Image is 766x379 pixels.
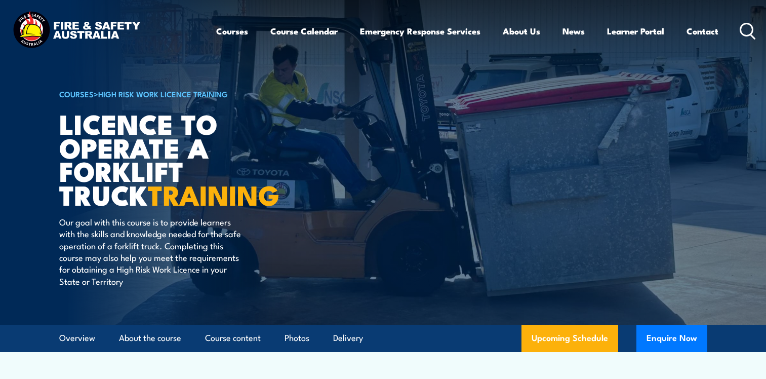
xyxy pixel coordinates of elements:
strong: TRAINING [148,173,279,215]
a: High Risk Work Licence Training [98,88,228,99]
a: Overview [59,325,95,352]
a: Course Calendar [270,18,338,45]
button: Enquire Now [636,325,707,352]
a: About Us [503,18,540,45]
a: News [562,18,585,45]
a: Emergency Response Services [360,18,480,45]
h1: Licence to operate a forklift truck [59,111,309,206]
a: Delivery [333,325,363,352]
a: Upcoming Schedule [521,325,618,352]
a: Contact [687,18,718,45]
a: Photos [285,325,309,352]
h6: > [59,88,309,100]
p: Our goal with this course is to provide learners with the skills and knowledge needed for the saf... [59,216,244,287]
a: About the course [119,325,181,352]
a: COURSES [59,88,94,99]
a: Learner Portal [607,18,664,45]
a: Courses [216,18,248,45]
a: Course content [205,325,261,352]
